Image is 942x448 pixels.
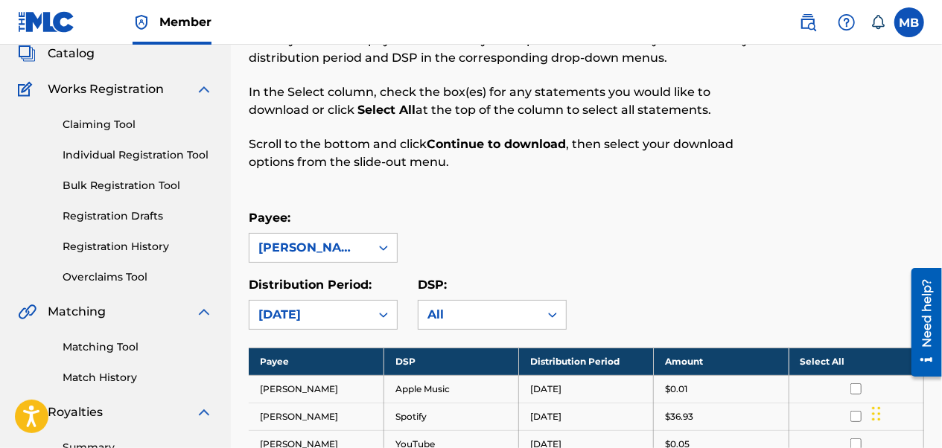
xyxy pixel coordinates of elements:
[519,375,654,403] td: [DATE]
[249,83,768,119] p: In the Select column, check the box(es) for any statements you would like to download or click at...
[18,45,36,63] img: Catalog
[48,80,164,98] span: Works Registration
[63,117,213,132] a: Claiming Tool
[63,178,213,193] a: Bulk Registration Tool
[793,7,823,37] a: Public Search
[832,7,862,37] div: Help
[18,303,36,321] img: Matching
[838,13,856,31] img: help
[63,339,213,355] a: Matching Tool
[195,403,213,421] img: expand
[18,80,37,98] img: Works Registration
[665,410,693,423] p: $36.93
[519,403,654,430] td: [DATE]
[418,278,447,292] label: DSP:
[654,348,789,375] th: Amount
[427,306,530,324] div: All
[18,45,95,63] a: CatalogCatalog
[384,375,518,403] td: Apple Music
[249,135,768,171] p: Scroll to the bottom and click , then select your download options from the slide-out menu.
[249,278,372,292] label: Distribution Period:
[249,348,384,375] th: Payee
[249,375,384,403] td: [PERSON_NAME]
[900,262,942,382] iframe: Resource Center
[384,403,518,430] td: Spotify
[63,269,213,285] a: Overclaims Tool
[872,391,881,436] div: Drag
[799,13,817,31] img: search
[18,11,75,33] img: MLC Logo
[63,147,213,163] a: Individual Registration Tool
[48,403,103,421] span: Royalties
[427,137,566,151] strong: Continue to download
[871,15,885,30] div: Notifications
[665,383,687,396] p: $0.01
[195,303,213,321] img: expand
[159,13,211,31] span: Member
[48,45,95,63] span: Catalog
[868,377,942,448] iframe: Chat Widget
[258,306,361,324] div: [DATE]
[18,403,36,421] img: Royalties
[789,348,923,375] th: Select All
[195,80,213,98] img: expand
[249,31,768,67] p: Select your desired payee from the Payee drop-down menu. Then you can filter by distribution peri...
[249,403,384,430] td: [PERSON_NAME]
[63,208,213,224] a: Registration Drafts
[63,370,213,385] a: Match History
[258,239,361,257] div: [PERSON_NAME]
[357,103,416,117] strong: Select All
[894,7,924,37] div: User Menu
[48,303,106,321] span: Matching
[63,239,213,255] a: Registration History
[249,211,290,225] label: Payee:
[133,13,150,31] img: Top Rightsholder
[384,348,518,375] th: DSP
[519,348,654,375] th: Distribution Period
